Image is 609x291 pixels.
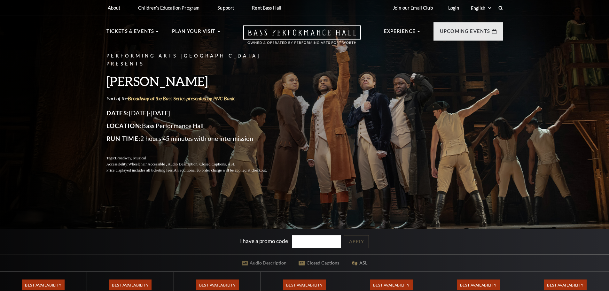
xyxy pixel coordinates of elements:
p: [DATE]-[DATE] [106,108,282,118]
p: Upcoming Events [440,27,490,39]
p: Price displayed includes all ticketing fees. [106,167,282,173]
p: Bass Performance Hall [106,121,282,131]
span: Best Availability [109,280,152,290]
span: Best Availability [544,280,587,290]
label: I have a promo code [240,238,288,244]
p: Accessibility: [106,161,282,167]
span: Best Availability [457,280,500,290]
span: Best Availability [370,280,412,290]
p: 2 hours 45 minutes with one intermission [106,134,282,144]
p: Performing Arts [GEOGRAPHIC_DATA] Presents [106,52,282,68]
a: Broadway at the Bass Series presented by PNC Bank [128,95,235,101]
span: Location: [106,122,142,129]
span: Best Availability [196,280,238,290]
p: Plan Your Visit [172,27,216,39]
span: Wheelchair Accessible , Audio Description, Closed Captions, ASL [128,162,235,166]
span: Dates: [106,109,129,117]
p: Tickets & Events [106,27,154,39]
p: Part of the [106,95,282,102]
p: Rent Bass Hall [252,5,281,11]
span: Run Time: [106,135,141,142]
span: Best Availability [283,280,325,290]
select: Select: [470,5,492,11]
p: Tags: [106,155,282,161]
span: An additional $5 order charge will be applied at checkout. [174,168,267,172]
p: Experience [384,27,416,39]
span: Best Availability [22,280,65,290]
h3: [PERSON_NAME] [106,73,282,89]
span: Broadway, Musical [115,156,146,160]
p: Children's Education Program [138,5,199,11]
p: About [108,5,121,11]
p: Support [217,5,234,11]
